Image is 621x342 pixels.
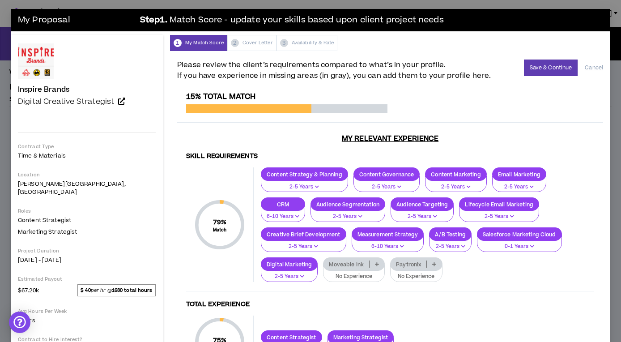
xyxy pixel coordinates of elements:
[186,152,594,161] h4: Skill Requirements
[459,205,539,222] button: 2-5 Years
[354,171,420,178] p: Content Governance
[483,243,556,251] p: 0-1 Years
[328,334,394,341] p: Marketing Strategist
[170,14,444,27] span: Match Score - update your skills based upon client project needs
[477,235,562,252] button: 0-1 Years
[493,171,546,178] p: Email Marketing
[81,287,90,294] strong: $ 40
[18,97,156,106] a: Digital Creative Strategist
[261,231,346,238] p: Creative Brief Development
[261,265,318,282] button: 2-5 Years
[429,235,472,252] button: 2-5 Years
[170,35,227,51] div: My Match Score
[18,248,156,254] p: Project Duration
[498,183,540,191] p: 2-5 Years
[18,285,39,295] span: $67.20k
[353,175,420,192] button: 2-5 Years
[261,175,348,192] button: 2-5 Years
[18,316,156,325] p: 40 hrs
[267,213,299,221] p: 6-10 Years
[177,60,491,81] span: Please review the client’s requirements compared to what’s in your profile. If you have experienc...
[213,227,227,233] small: Match
[492,175,546,192] button: 2-5 Years
[18,308,156,315] p: Avg Hours Per Week
[261,205,305,222] button: 6-10 Years
[18,143,156,150] p: Contract Type
[261,334,322,341] p: Content Strategist
[261,201,305,208] p: CRM
[77,284,156,296] span: per hr @
[267,273,312,281] p: 2-5 Years
[431,183,481,191] p: 2-5 Years
[352,231,424,238] p: Measurement Strategy
[18,96,114,107] span: Digital Creative Strategist
[311,201,385,208] p: Audience Segmentation
[112,287,153,294] strong: 1680 total hours
[352,235,424,252] button: 6-10 Years
[391,205,454,222] button: 2-5 Years
[177,134,603,143] h3: My Relevant Experience
[396,273,436,281] p: No Experience
[18,208,156,214] p: Roles
[329,273,379,281] p: No Experience
[9,312,30,333] div: Open Intercom Messenger
[430,231,471,238] p: A/B Testing
[213,218,227,227] span: 79 %
[174,39,182,47] span: 1
[425,171,486,178] p: Content Marketing
[18,216,71,224] span: Content Strategist
[140,14,167,27] b: Step 1 .
[391,261,426,268] p: Paytronix
[18,228,77,236] span: Marketing Strategist
[267,243,340,251] p: 2-5 Years
[357,243,418,251] p: 6-10 Years
[186,91,255,102] span: 15% Total Match
[359,183,414,191] p: 2-5 Years
[261,261,317,268] p: Digital Marketing
[425,175,486,192] button: 2-5 Years
[316,213,379,221] p: 2-5 Years
[18,171,156,178] p: Location
[18,276,156,282] p: Estimated Payout
[323,261,369,268] p: Moveable Ink
[435,243,466,251] p: 2-5 Years
[390,265,442,282] button: No Experience
[18,85,69,94] h4: Inspire Brands
[18,11,134,29] h3: My Proposal
[477,231,561,238] p: Salesforce Marketing Cloud
[396,213,448,221] p: 2-5 Years
[524,60,578,76] button: Save & Continue
[391,201,454,208] p: Audience Targeting
[186,300,594,309] h4: Total Experience
[18,180,156,196] p: [PERSON_NAME][GEOGRAPHIC_DATA], [GEOGRAPHIC_DATA]
[585,60,603,76] button: Cancel
[18,152,156,160] p: Time & Materials
[18,256,156,264] p: [DATE] - [DATE]
[261,171,348,178] p: Content Strategy & Planning
[465,213,533,221] p: 2-5 Years
[267,183,342,191] p: 2-5 Years
[310,205,385,222] button: 2-5 Years
[261,235,346,252] button: 2-5 Years
[323,265,385,282] button: No Experience
[459,201,539,208] p: Lifecycle Email Marketing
